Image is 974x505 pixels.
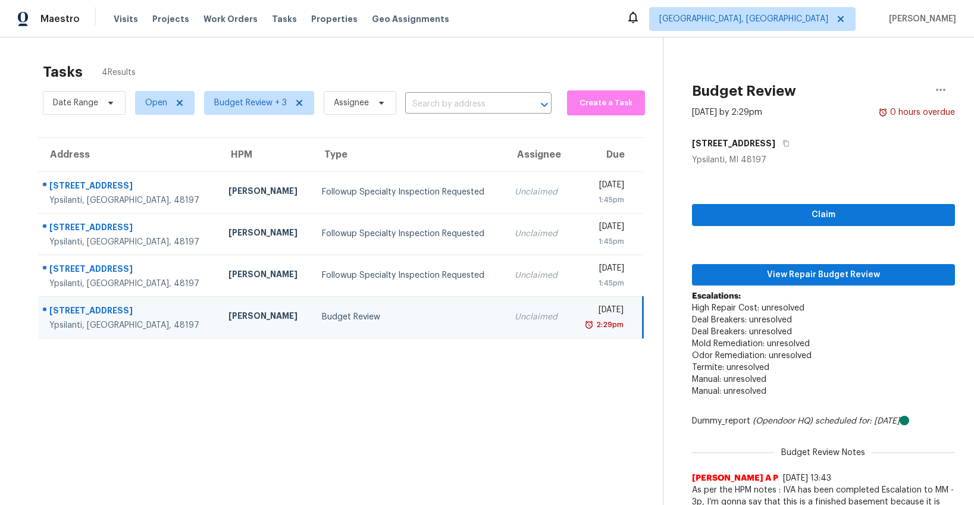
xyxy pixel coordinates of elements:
div: 0 hours overdue [888,106,955,118]
i: scheduled for: [DATE] [815,417,900,425]
button: View Repair Budget Review [692,264,955,286]
div: Ypsilanti, [GEOGRAPHIC_DATA], 48197 [49,278,209,290]
span: Deal Breakers: unresolved [692,316,792,324]
span: Maestro [40,13,80,25]
th: Assignee [505,138,571,171]
span: Date Range [53,97,98,109]
span: Budget Review Notes [774,447,872,459]
div: Unclaimed [515,311,561,323]
span: Manual: unresolved [692,387,766,396]
span: [PERSON_NAME] A P [692,472,778,484]
span: Termite: unresolved [692,363,769,372]
div: Ypsilanti, [GEOGRAPHIC_DATA], 48197 [49,319,209,331]
span: [PERSON_NAME] [884,13,956,25]
div: [PERSON_NAME] [228,185,303,200]
div: Followup Specialty Inspection Requested [322,186,495,198]
th: Due [571,138,643,171]
span: Budget Review + 3 [214,97,287,109]
div: Unclaimed [515,228,561,240]
div: [STREET_ADDRESS] [49,221,209,236]
span: Deal Breakers: unresolved [692,328,792,336]
span: Odor Remediation: unresolved [692,352,812,360]
span: Properties [311,13,358,25]
span: Tasks [272,15,297,23]
div: Ypsilanti, [GEOGRAPHIC_DATA], 48197 [49,195,209,206]
span: Create a Task [573,96,639,110]
div: [STREET_ADDRESS] [49,305,209,319]
h2: Budget Review [692,85,796,97]
div: 1:45pm [580,194,624,206]
span: 4 Results [102,67,136,79]
span: Mold Remediation: unresolved [692,340,810,348]
div: Ypsilanti, MI 48197 [692,154,955,166]
div: Followup Specialty Inspection Requested [322,228,495,240]
span: [DATE] 13:43 [783,474,831,482]
div: Ypsilanti, [GEOGRAPHIC_DATA], 48197 [49,236,209,248]
span: Open [145,97,167,109]
span: Assignee [334,97,369,109]
h2: Tasks [43,66,83,78]
th: Type [312,138,505,171]
div: Budget Review [322,311,495,323]
span: [GEOGRAPHIC_DATA], [GEOGRAPHIC_DATA] [659,13,828,25]
th: HPM [219,138,312,171]
div: 1:45pm [580,277,624,289]
th: Address [38,138,219,171]
div: [DATE] [580,304,624,319]
div: [DATE] [580,179,624,194]
div: 2:29pm [594,319,624,331]
img: Overdue Alarm Icon [584,319,594,331]
div: Followup Specialty Inspection Requested [322,269,495,281]
button: Claim [692,204,955,226]
div: Unclaimed [515,186,561,198]
div: [DATE] by 2:29pm [692,106,762,118]
button: Open [536,96,553,113]
span: Visits [114,13,138,25]
button: Copy Address [775,133,791,154]
div: Unclaimed [515,269,561,281]
div: [PERSON_NAME] [228,310,303,325]
div: [STREET_ADDRESS] [49,180,209,195]
span: Work Orders [203,13,258,25]
div: [PERSON_NAME] [228,268,303,283]
span: View Repair Budget Review [701,268,945,283]
div: Dummy_report [692,415,955,427]
img: Overdue Alarm Icon [878,106,888,118]
span: Manual: unresolved [692,375,766,384]
div: [PERSON_NAME] [228,227,303,241]
div: 1:45pm [580,236,624,247]
h5: [STREET_ADDRESS] [692,137,775,149]
span: Projects [152,13,189,25]
div: [STREET_ADDRESS] [49,263,209,278]
div: [DATE] [580,262,624,277]
span: Claim [701,208,945,222]
b: Escalations: [692,292,741,300]
button: Create a Task [567,90,645,115]
input: Search by address [405,95,518,114]
i: (Opendoor HQ) [753,417,813,425]
span: Geo Assignments [372,13,449,25]
span: High Repair Cost: unresolved [692,304,804,312]
div: [DATE] [580,221,624,236]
